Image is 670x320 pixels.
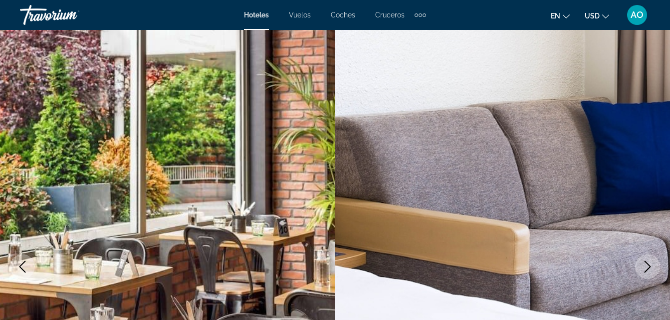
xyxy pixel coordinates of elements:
[20,2,120,28] a: Travorium
[289,11,311,19] a: Vuelos
[551,12,560,20] span: en
[585,12,600,20] span: USD
[551,8,570,23] button: Cambiar idioma
[10,254,35,279] button: Imagen anterior
[375,11,405,19] a: Cruceros
[244,11,269,19] a: Hoteles
[415,7,426,23] button: Elementos de navegación adicionales
[635,254,660,279] button: Siguiente imagen
[630,280,662,312] iframe: Botón para iniciar la ventana de mensajería
[631,10,644,20] span: AO
[585,8,609,23] button: Cambiar moneda
[624,4,650,25] button: Menú de usuario
[331,11,355,19] a: Coches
